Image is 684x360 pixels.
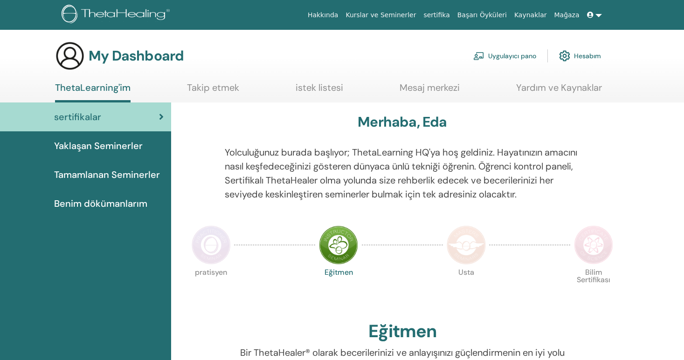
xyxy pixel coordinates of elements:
[400,82,460,100] a: Mesaj merkezi
[62,5,173,26] img: logo.png
[225,145,580,201] p: Yolculuğunuz burada başlıyor; ThetaLearning HQ'ya hoş geldiniz. Hayatınızın amacını nasıl keşfede...
[559,48,570,64] img: cog.svg
[473,52,484,60] img: chalkboard-teacher.svg
[296,82,343,100] a: istek listesi
[559,46,601,66] a: Hesabım
[55,41,85,71] img: generic-user-icon.jpg
[187,82,239,100] a: Takip etmek
[192,225,231,265] img: Practitioner
[516,82,602,100] a: Yardım ve Kaynaklar
[54,110,101,124] span: sertifikalar
[55,82,131,102] a: ThetaLearning'im
[304,7,342,24] a: Hakkında
[447,269,486,308] p: Usta
[368,321,436,342] h2: Eğitmen
[420,7,453,24] a: sertifika
[192,269,231,308] p: pratisyen
[574,269,613,308] p: Bilim Sertifikası
[89,48,184,64] h3: My Dashboard
[473,46,536,66] a: Uygulayıcı pano
[574,225,613,265] img: Certificate of Science
[454,7,511,24] a: Başarı Öyküleri
[550,7,583,24] a: Mağaza
[342,7,420,24] a: Kurslar ve Seminerler
[358,114,447,130] h3: Merhaba, Eda
[319,269,358,308] p: Eğitmen
[447,225,486,265] img: Master
[54,197,147,211] span: Benim dökümanlarım
[54,139,143,153] span: Yaklaşan Seminerler
[319,225,358,265] img: Instructor
[511,7,551,24] a: Kaynaklar
[54,168,160,182] span: Tamamlanan Seminerler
